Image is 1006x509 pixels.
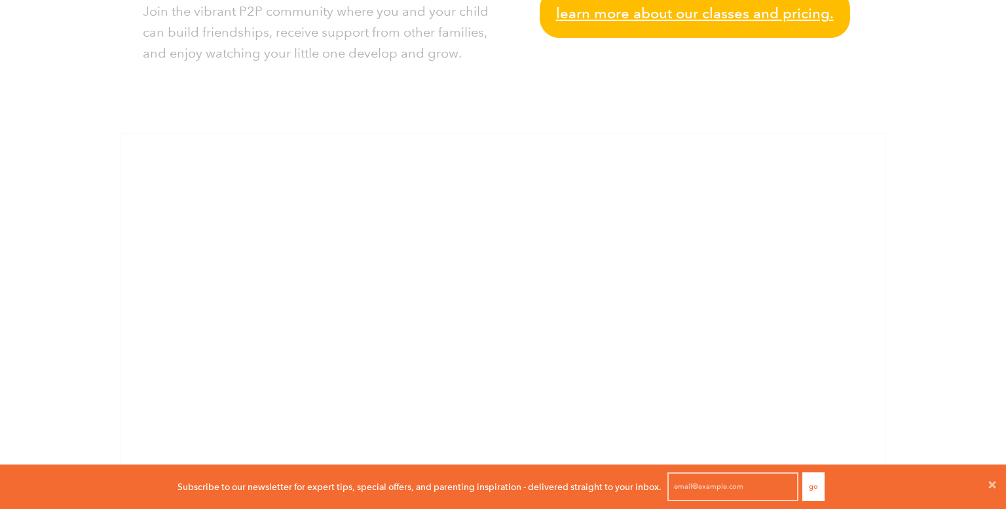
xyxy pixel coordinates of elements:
[143,3,489,61] span: Join the vibrant P2P community where you and your child can build friendships, receive support fr...
[556,2,834,25] span: Learn more about our classes and pricing.
[802,472,825,501] button: Go
[667,472,798,501] input: email@example.com
[177,480,661,494] p: Subscribe to our newsletter for expert tips, special offers, and parenting inspiration - delivere...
